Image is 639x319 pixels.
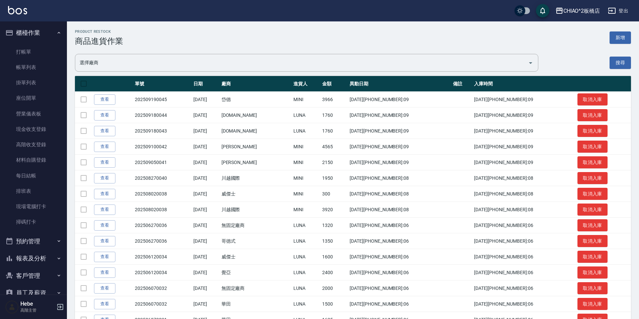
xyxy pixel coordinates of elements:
[5,300,19,314] img: Person
[94,205,115,215] a: 查看
[192,249,220,265] td: [DATE]
[78,57,525,69] input: 廠商名稱
[75,29,123,34] h2: Product Restock
[563,7,600,15] div: CHIAO^2板橋店
[472,249,576,265] td: [DATE][PHONE_NUMBER]:06
[472,123,576,139] td: [DATE][PHONE_NUMBER]:09
[321,249,348,265] td: 1600
[220,249,292,265] td: 威傑士
[577,109,608,122] button: 取消入庫
[3,60,64,75] a: 帳單列表
[3,152,64,168] a: 材料自購登錄
[3,168,64,183] a: 每日結帳
[133,281,191,296] td: 202506070032
[192,139,220,155] td: [DATE]
[348,281,451,296] td: [DATE][PHONE_NUMBER]:06
[321,92,348,107] td: 3966
[321,139,348,155] td: 4565
[577,235,608,247] button: 取消入庫
[577,298,608,310] button: 取消入庫
[220,76,292,92] th: 廠商
[321,218,348,233] td: 1320
[553,4,603,18] button: CHIAO^2板橋店
[292,155,321,170] td: MINI
[133,218,191,233] td: 202506270036
[321,296,348,312] td: 1500
[133,265,191,281] td: 202506120034
[292,233,321,249] td: LUNA
[75,36,123,46] h3: 商品進貨作業
[220,281,292,296] td: 無固定廠商
[577,282,608,295] button: 取消入庫
[321,233,348,249] td: 1350
[192,265,220,281] td: [DATE]
[20,307,55,313] p: 高階主管
[94,157,115,168] a: 查看
[348,186,451,202] td: [DATE][PHONE_NUMBER]:08
[472,296,576,312] td: [DATE][PHONE_NUMBER]:06
[348,155,451,170] td: [DATE][PHONE_NUMBER]:09
[610,31,631,44] button: 新增
[94,252,115,262] a: 查看
[472,92,576,107] td: [DATE][PHONE_NUMBER]:09
[472,170,576,186] td: [DATE][PHONE_NUMBER]:08
[525,58,536,68] button: Open
[94,173,115,183] a: 查看
[348,218,451,233] td: [DATE][PHONE_NUMBER]:06
[610,34,631,41] a: 新增
[292,170,321,186] td: MINI
[133,202,191,218] td: 202508020038
[348,92,451,107] td: [DATE][PHONE_NUMBER]:09
[348,107,451,123] td: [DATE][PHONE_NUMBER]:09
[577,93,608,106] button: 取消入庫
[577,266,608,279] button: 取消入庫
[220,202,292,218] td: 川越國際
[220,107,292,123] td: [DOMAIN_NAME]
[321,155,348,170] td: 2150
[133,296,191,312] td: 202506070032
[577,251,608,263] button: 取消入庫
[321,202,348,218] td: 3920
[220,155,292,170] td: [PERSON_NAME]
[3,199,64,214] a: 現場電腦打卡
[348,123,451,139] td: [DATE][PHONE_NUMBER]:09
[192,296,220,312] td: [DATE]
[321,186,348,202] td: 300
[348,170,451,186] td: [DATE][PHONE_NUMBER]:08
[577,204,608,216] button: 取消入庫
[348,296,451,312] td: [DATE][PHONE_NUMBER]:06
[321,107,348,123] td: 1760
[220,296,292,312] td: 華田
[292,249,321,265] td: LUNA
[20,301,55,307] h5: Hebe
[577,219,608,232] button: 取消入庫
[220,186,292,202] td: 威傑士
[220,233,292,249] td: 哥德式
[220,92,292,107] td: 岱德
[577,141,608,153] button: 取消入庫
[3,44,64,60] a: 打帳單
[220,218,292,233] td: 無固定廠商
[321,265,348,281] td: 2400
[192,92,220,107] td: [DATE]
[348,139,451,155] td: [DATE][PHONE_NUMBER]:09
[3,90,64,106] a: 座位開單
[472,186,576,202] td: [DATE][PHONE_NUMBER]:08
[321,76,348,92] th: 金額
[472,218,576,233] td: [DATE][PHONE_NUMBER]:06
[3,106,64,122] a: 營業儀表板
[292,123,321,139] td: LUNA
[321,123,348,139] td: 1760
[220,139,292,155] td: [PERSON_NAME]
[292,139,321,155] td: MINI
[192,218,220,233] td: [DATE]
[292,265,321,281] td: LUNA
[292,281,321,296] td: LUNA
[472,107,576,123] td: [DATE][PHONE_NUMBER]:09
[472,202,576,218] td: [DATE][PHONE_NUMBER]:08
[536,4,549,17] button: save
[133,107,191,123] td: 202509180044
[3,183,64,199] a: 排班表
[3,233,64,250] button: 預約管理
[472,281,576,296] td: [DATE][PHONE_NUMBER]:06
